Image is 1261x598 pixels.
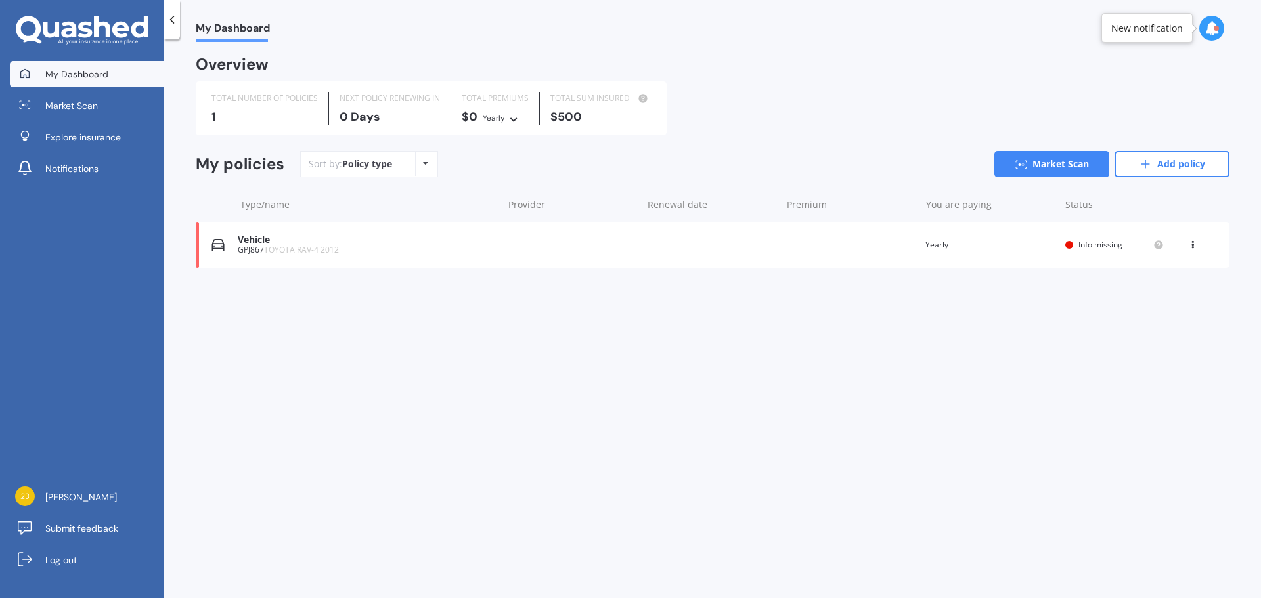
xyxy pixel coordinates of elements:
div: My policies [196,155,284,174]
div: GPJ867 [238,246,496,255]
span: Explore insurance [45,131,121,144]
div: You are paying [926,198,1055,211]
div: Status [1065,198,1164,211]
div: New notification [1111,22,1183,35]
span: [PERSON_NAME] [45,490,117,503]
a: [PERSON_NAME] [10,484,164,510]
a: My Dashboard [10,61,164,87]
a: Submit feedback [10,515,164,542]
div: Overview [196,58,269,71]
a: Log out [10,547,164,573]
div: TOTAL PREMIUMS [462,92,529,105]
span: Notifications [45,162,99,175]
div: TOTAL NUMBER OF POLICIES [211,92,318,105]
div: 0 Days [340,110,440,123]
span: Market Scan [45,99,98,112]
div: Premium [787,198,916,211]
a: Market Scan [994,151,1109,177]
div: Vehicle [238,234,496,246]
div: $0 [462,110,529,125]
div: Renewal date [648,198,776,211]
span: My Dashboard [196,22,270,39]
div: Yearly [925,238,1055,251]
div: NEXT POLICY RENEWING IN [340,92,440,105]
div: Yearly [483,112,505,125]
div: Policy type [342,158,392,171]
div: $500 [550,110,651,123]
a: Notifications [10,156,164,182]
a: Market Scan [10,93,164,119]
span: My Dashboard [45,68,108,81]
a: Explore insurance [10,124,164,150]
div: Provider [508,198,637,211]
img: 3c83d32eb64a0840b1f508fe5ac4813f [15,486,35,506]
span: Submit feedback [45,522,118,535]
div: 1 [211,110,318,123]
div: Type/name [240,198,498,211]
div: Sort by: [309,158,392,171]
span: Log out [45,553,77,566]
div: TOTAL SUM INSURED [550,92,651,105]
span: Info missing [1078,239,1122,250]
span: TOYOTA RAV-4 2012 [264,244,339,255]
img: Vehicle [211,238,225,251]
a: Add policy [1115,151,1229,177]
